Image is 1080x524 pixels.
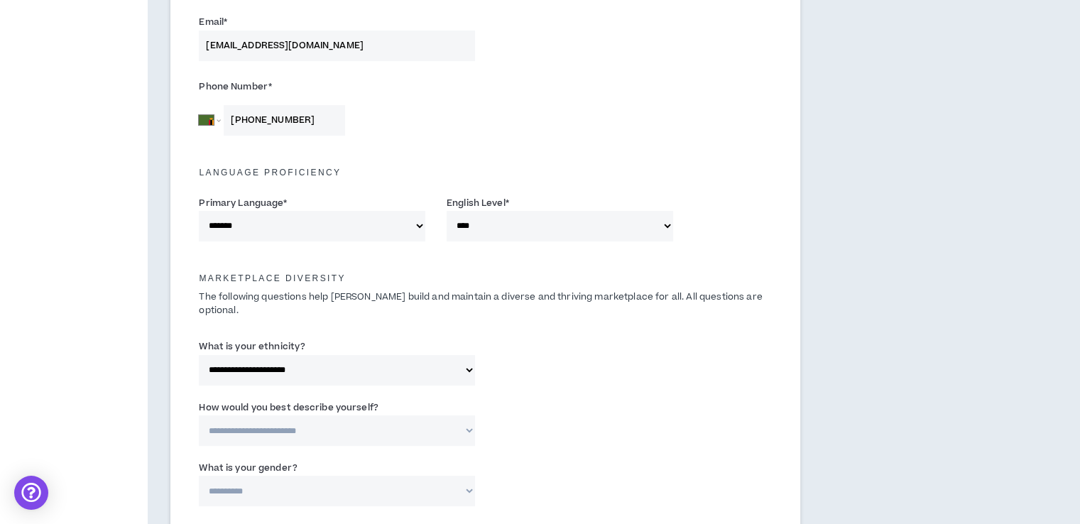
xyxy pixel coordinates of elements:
p: The following questions help [PERSON_NAME] build and maintain a diverse and thriving marketplace ... [188,290,782,317]
div: Open Intercom Messenger [14,476,48,510]
label: Primary Language [199,192,287,214]
h5: Marketplace Diversity [188,273,782,283]
label: Phone Number [199,75,474,98]
input: Enter Email [199,31,474,61]
label: What is your ethnicity? [199,335,305,358]
label: What is your gender? [199,457,297,479]
label: Email [199,11,227,33]
h5: Language Proficiency [188,168,782,178]
label: How would you best describe yourself? [199,396,378,419]
label: English Level [447,192,509,214]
